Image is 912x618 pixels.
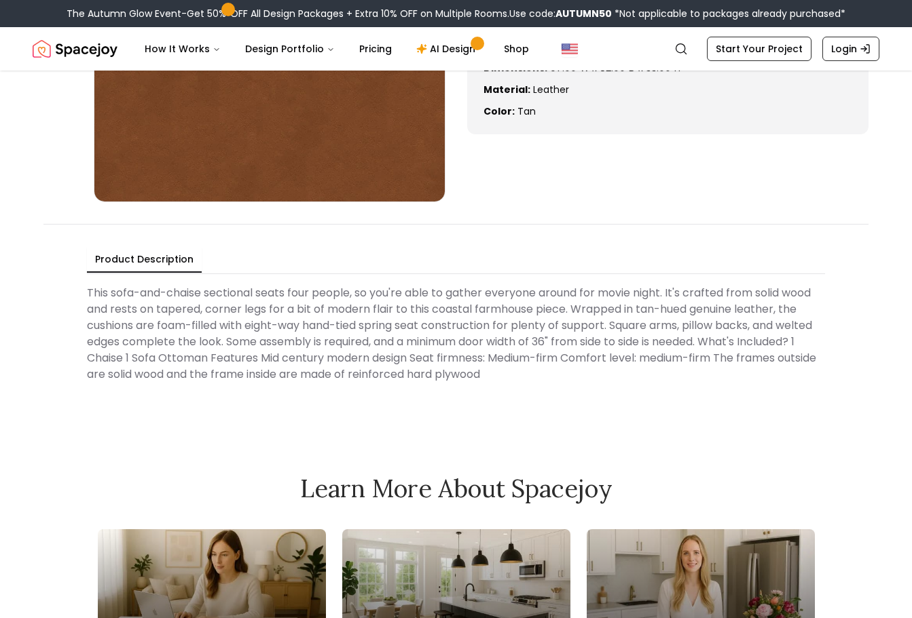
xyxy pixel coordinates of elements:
[87,247,202,273] button: Product Description
[98,475,815,502] h2: Learn More About Spacejoy
[67,7,845,20] div: The Autumn Glow Event-Get 50% OFF All Design Packages + Extra 10% OFF on Multiple Rooms.
[134,35,540,62] nav: Main
[33,35,117,62] a: Spacejoy
[533,83,569,96] span: leather
[87,279,825,388] div: This sofa-and-chaise sectional seats four people, so you're able to gather everyone around for mo...
[562,41,578,57] img: United States
[484,83,530,96] strong: Material:
[822,37,879,61] a: Login
[234,35,346,62] button: Design Portfolio
[134,35,232,62] button: How It Works
[405,35,490,62] a: AI Design
[33,35,117,62] img: Spacejoy Logo
[612,7,845,20] span: *Not applicable to packages already purchased*
[493,35,540,62] a: Shop
[509,7,612,20] span: Use code:
[555,7,612,20] b: AUTUMN50
[517,104,536,118] span: tan
[348,35,403,62] a: Pricing
[33,27,879,71] nav: Global
[484,104,515,118] strong: Color:
[707,37,811,61] a: Start Your Project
